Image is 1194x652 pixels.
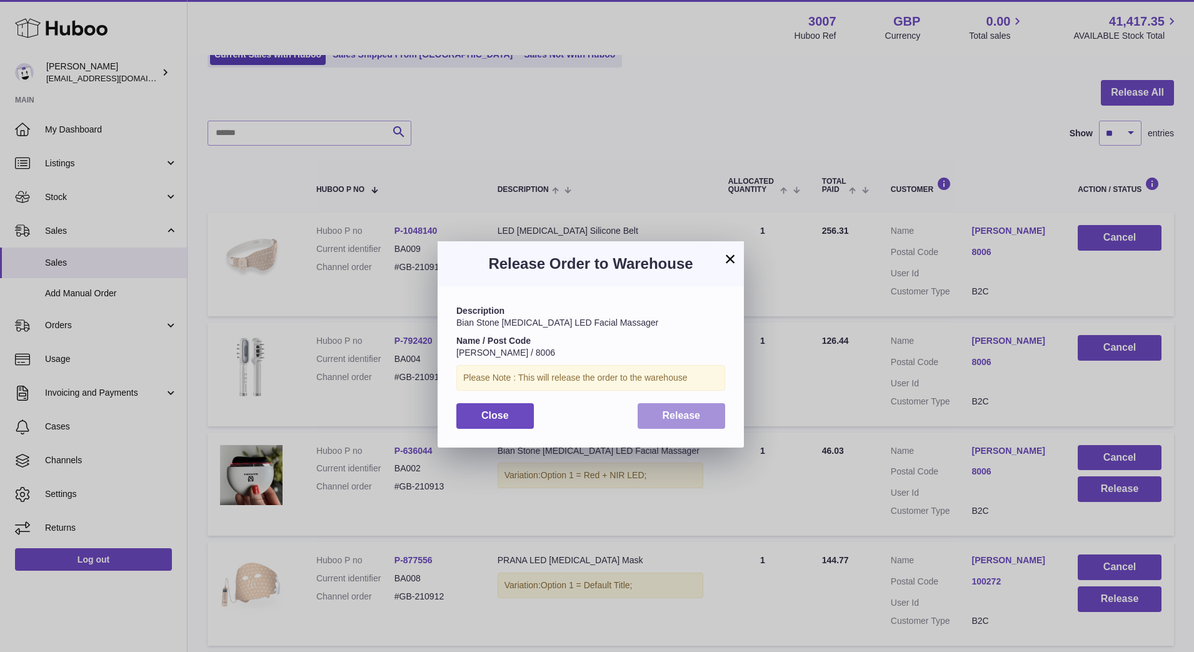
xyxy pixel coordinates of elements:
[481,410,509,421] span: Close
[456,254,725,274] h3: Release Order to Warehouse
[456,403,534,429] button: Close
[638,403,726,429] button: Release
[456,306,504,316] strong: Description
[663,410,701,421] span: Release
[456,336,531,346] strong: Name / Post Code
[456,348,555,358] span: [PERSON_NAME] / 8006
[456,318,658,328] span: Bian Stone [MEDICAL_DATA] LED Facial Massager
[723,251,738,266] button: ×
[456,365,725,391] div: Please Note : This will release the order to the warehouse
